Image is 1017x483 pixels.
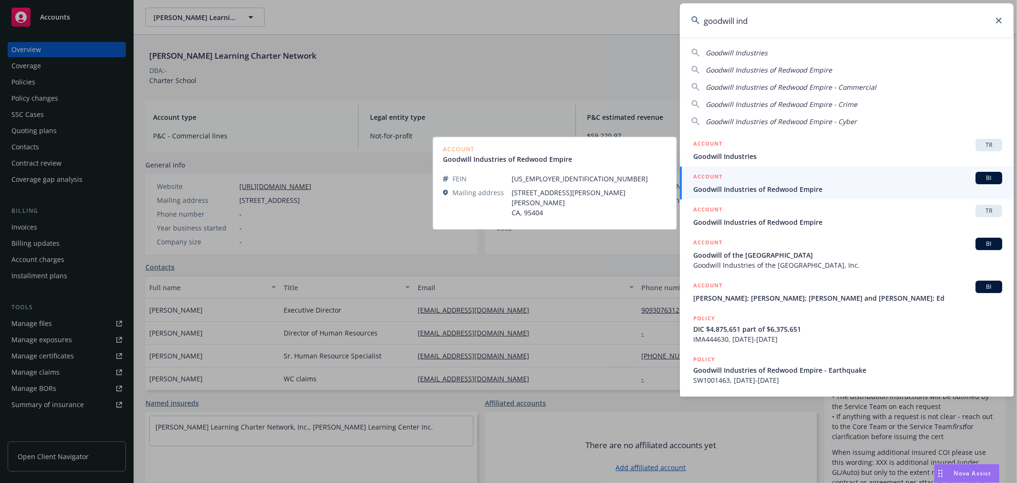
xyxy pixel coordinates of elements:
[706,65,832,74] span: Goodwill Industries of Redwood Empire
[693,151,1002,161] span: Goodwill Industries
[680,308,1014,349] a: POLICYDIC $4,875,651 part of $6,375,651IMA444630, [DATE]-[DATE]
[934,464,1000,483] button: Nova Assist
[693,293,1002,303] span: [PERSON_NAME]; [PERSON_NAME]; [PERSON_NAME] and [PERSON_NAME]; Ed
[693,217,1002,227] span: Goodwill Industries of Redwood Empire
[693,314,715,323] h5: POLICY
[680,134,1014,167] a: ACCOUNTTRGoodwill Industries
[693,396,715,405] h5: POLICY
[706,100,857,109] span: Goodwill Industries of Redwood Empire - Crime
[680,167,1014,199] a: ACCOUNTBIGoodwill Industries of Redwood Empire
[979,174,998,182] span: BI
[979,283,998,291] span: BI
[693,355,715,364] h5: POLICY
[680,349,1014,390] a: POLICYGoodwill Industries of Redwood Empire - EarthquakeSW1001463, [DATE]-[DATE]
[693,365,1002,375] span: Goodwill Industries of Redwood Empire - Earthquake
[680,275,1014,308] a: ACCOUNTBI[PERSON_NAME]; [PERSON_NAME]; [PERSON_NAME] and [PERSON_NAME]; Ed
[979,240,998,248] span: BI
[706,117,857,126] span: Goodwill Industries of Redwood Empire - Cyber
[935,464,946,483] div: Drag to move
[693,281,722,292] h5: ACCOUNT
[693,172,722,183] h5: ACCOUNT
[706,83,876,92] span: Goodwill Industries of Redwood Empire - Commercial
[693,250,1002,260] span: Goodwill of the [GEOGRAPHIC_DATA]
[680,390,1014,431] a: POLICY
[954,469,992,477] span: Nova Assist
[979,141,998,149] span: TR
[693,375,1002,385] span: SW1001463, [DATE]-[DATE]
[693,324,1002,334] span: DIC $4,875,651 part of $6,375,651
[680,3,1014,38] input: Search...
[693,184,1002,194] span: Goodwill Industries of Redwood Empire
[693,205,722,216] h5: ACCOUNT
[979,207,998,215] span: TR
[680,232,1014,275] a: ACCOUNTBIGoodwill of the [GEOGRAPHIC_DATA]Goodwill Industries of the [GEOGRAPHIC_DATA], Inc.
[693,139,722,150] h5: ACCOUNT
[693,334,1002,344] span: IMA444630, [DATE]-[DATE]
[706,48,768,57] span: Goodwill Industries
[693,260,1002,270] span: Goodwill Industries of the [GEOGRAPHIC_DATA], Inc.
[693,238,722,249] h5: ACCOUNT
[680,199,1014,232] a: ACCOUNTTRGoodwill Industries of Redwood Empire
